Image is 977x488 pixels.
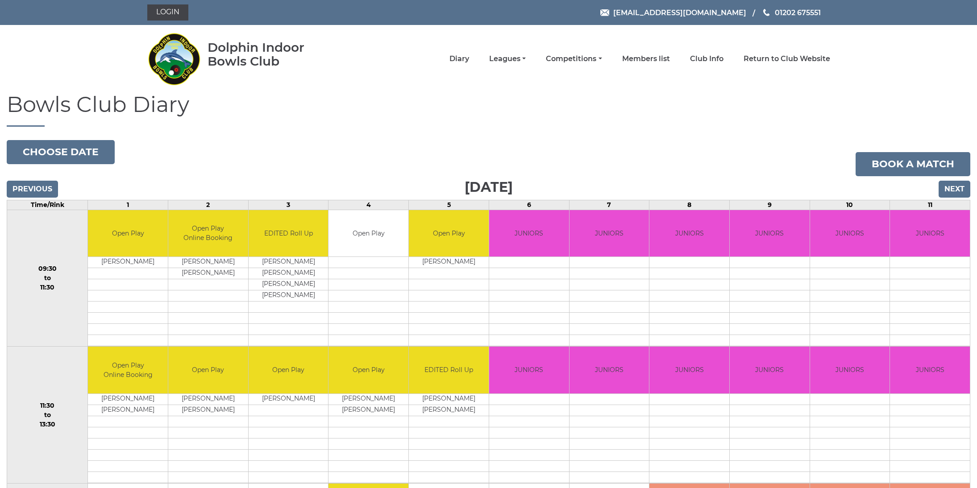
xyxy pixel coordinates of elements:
a: Leagues [489,54,526,64]
img: Dolphin Indoor Bowls Club [147,28,201,90]
td: [PERSON_NAME] [168,405,248,416]
td: [PERSON_NAME] [409,405,489,416]
td: [PERSON_NAME] [249,268,328,279]
span: [EMAIL_ADDRESS][DOMAIN_NAME] [613,8,746,17]
td: [PERSON_NAME] [168,268,248,279]
td: JUNIORS [730,210,810,257]
td: JUNIORS [730,347,810,393]
td: [PERSON_NAME] [168,393,248,405]
td: [PERSON_NAME] [249,257,328,268]
td: Open Play [409,210,489,257]
td: [PERSON_NAME] [88,257,168,268]
td: JUNIORS [489,210,569,257]
td: 9 [729,200,810,210]
td: 2 [168,200,249,210]
td: JUNIORS [810,210,890,257]
td: JUNIORS [570,210,649,257]
td: Open Play Online Booking [88,347,168,393]
img: Phone us [763,9,769,16]
td: [PERSON_NAME] [249,393,328,405]
td: 4 [328,200,409,210]
td: JUNIORS [489,347,569,393]
td: [PERSON_NAME] [249,279,328,290]
td: JUNIORS [649,210,729,257]
a: Phone us 01202 675551 [762,7,821,18]
td: Open Play [168,347,248,393]
h1: Bowls Club Diary [7,93,970,127]
input: Previous [7,181,58,198]
td: JUNIORS [890,347,970,393]
td: 6 [489,200,569,210]
td: 1 [88,200,168,210]
td: Open Play [328,347,408,393]
td: 3 [248,200,328,210]
td: Open Play [249,347,328,393]
td: Open Play Online Booking [168,210,248,257]
td: JUNIORS [890,210,970,257]
input: Next [939,181,970,198]
td: 11 [890,200,970,210]
a: Return to Club Website [744,54,830,64]
button: Choose date [7,140,115,164]
td: EDITED Roll Up [409,347,489,393]
td: Open Play [88,210,168,257]
a: Club Info [690,54,723,64]
td: [PERSON_NAME] [249,290,328,302]
a: Book a match [856,152,970,176]
a: Competitions [546,54,602,64]
td: 7 [569,200,649,210]
td: JUNIORS [810,347,890,393]
a: Login [147,4,188,21]
img: Email [600,9,609,16]
td: JUNIORS [649,347,729,393]
td: [PERSON_NAME] [88,405,168,416]
td: [PERSON_NAME] [409,257,489,268]
td: Open Play [328,210,408,257]
td: Time/Rink [7,200,88,210]
a: Email [EMAIL_ADDRESS][DOMAIN_NAME] [600,7,746,18]
td: [PERSON_NAME] [409,393,489,405]
div: Dolphin Indoor Bowls Club [208,41,333,68]
td: EDITED Roll Up [249,210,328,257]
td: 8 [649,200,730,210]
td: 5 [409,200,489,210]
td: JUNIORS [570,347,649,393]
td: [PERSON_NAME] [88,393,168,405]
td: [PERSON_NAME] [328,405,408,416]
span: 01202 675551 [775,8,821,17]
a: Diary [449,54,469,64]
a: Members list [622,54,670,64]
td: 09:30 to 11:30 [7,210,88,347]
td: [PERSON_NAME] [168,257,248,268]
td: 10 [810,200,890,210]
td: [PERSON_NAME] [328,393,408,405]
td: 11:30 to 13:30 [7,347,88,484]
